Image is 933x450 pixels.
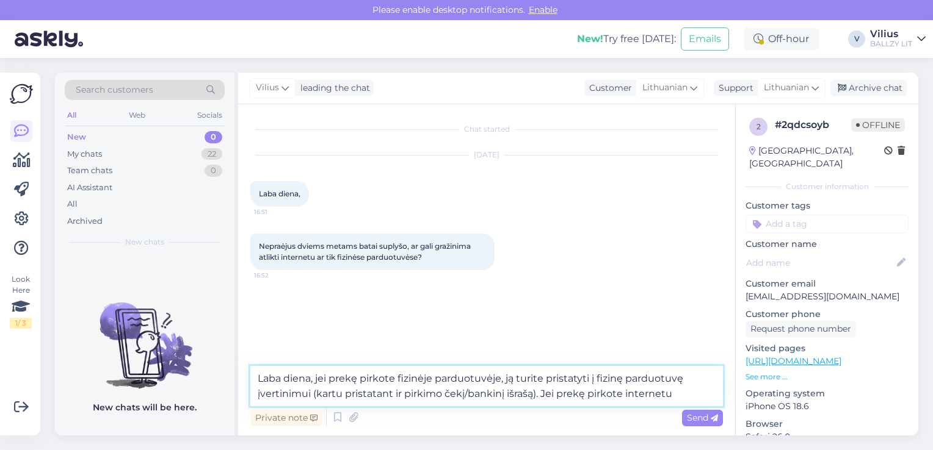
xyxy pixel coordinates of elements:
[67,182,112,194] div: AI Assistant
[250,366,723,406] textarea: Laba diena, jei prekę pirkote fizinėje parduotuvėje, ją turite pristatyti į fizinę parduotuvę įve...
[746,290,909,303] p: [EMAIL_ADDRESS][DOMAIN_NAME]
[65,107,79,123] div: All
[746,215,909,233] input: Add a tag
[764,81,809,95] span: Lithuanian
[256,81,279,95] span: Vilius
[870,29,926,49] a: ViliusBALLZY LIT
[525,4,561,15] span: Enable
[250,149,723,160] div: [DATE]
[681,27,729,51] button: Emails
[746,277,909,290] p: Customer email
[830,80,907,96] div: Archive chat
[744,28,819,50] div: Off-hour
[577,32,676,46] div: Try free [DATE]:
[746,400,909,413] p: iPhone OS 18.6
[584,82,632,95] div: Customer
[757,122,761,131] span: 2
[67,131,86,143] div: New
[746,342,909,355] p: Visited pages
[746,199,909,212] p: Customer tags
[870,39,912,49] div: BALLZY LIT
[775,118,851,132] div: # 2qdcsoyb
[254,271,300,280] span: 16:52
[296,82,370,95] div: leading the chat
[10,82,33,105] img: Askly Logo
[125,237,164,248] span: New chats
[93,401,197,414] p: New chats will be here.
[259,241,473,262] span: Nepraėjus dviems metams batai suplyšo, ar gali gražinima atlikti internetu ar tik fizinėse parduo...
[205,131,222,143] div: 0
[746,371,909,382] p: See more ...
[55,280,234,390] img: No chats
[201,148,222,160] div: 22
[746,430,909,443] p: Safari 26.0
[250,124,723,135] div: Chat started
[254,207,300,216] span: 16:51
[687,412,718,423] span: Send
[746,238,909,251] p: Customer name
[259,189,300,198] span: Laba diena,
[642,81,688,95] span: Lithuanian
[746,355,841,366] a: [URL][DOMAIN_NAME]
[10,274,32,329] div: Look Here
[250,410,322,426] div: Private note
[746,418,909,430] p: Browser
[746,181,909,192] div: Customer information
[126,107,148,123] div: Web
[746,387,909,400] p: Operating system
[76,84,153,96] span: Search customers
[205,165,222,177] div: 0
[714,82,753,95] div: Support
[577,33,603,45] b: New!
[848,30,865,48] div: V
[746,256,895,270] input: Add name
[870,29,912,39] div: Vilius
[67,215,103,227] div: Archived
[10,318,32,329] div: 1 / 3
[67,148,102,160] div: My chats
[746,308,909,321] p: Customer phone
[851,118,905,132] span: Offline
[67,165,112,177] div: Team chats
[749,145,884,170] div: [GEOGRAPHIC_DATA], [GEOGRAPHIC_DATA]
[746,321,856,337] div: Request phone number
[67,198,78,210] div: All
[195,107,225,123] div: Socials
